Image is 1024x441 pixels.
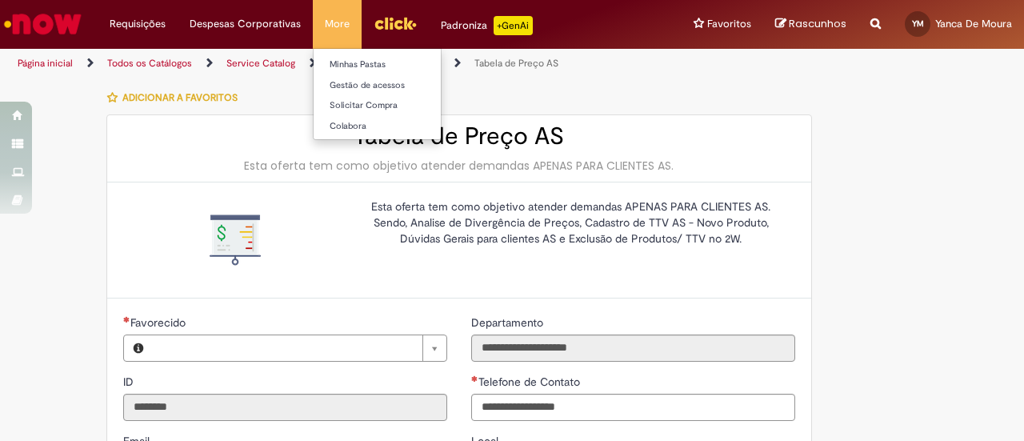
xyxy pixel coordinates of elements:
span: More [325,16,350,32]
span: YM [912,18,924,29]
span: Favoritos [707,16,751,32]
span: Somente leitura - Departamento [471,315,546,330]
button: Adicionar a Favoritos [106,81,246,114]
a: Gestão de acessos [314,77,490,94]
input: ID [123,394,447,421]
a: Rascunhos [775,17,846,32]
ul: More [313,48,442,140]
img: Tabela de Preço AS [210,214,261,266]
a: Minhas Pastas [314,56,490,74]
span: Rascunhos [789,16,846,31]
img: click_logo_yellow_360x200.png [374,11,417,35]
span: Requisições [110,16,166,32]
a: Service Catalog [226,57,295,70]
p: Esta oferta tem como objetivo atender demandas APENAS PARA CLIENTES AS. Sendo, Analise de Divergê... [359,198,783,247]
label: Somente leitura - Departamento [471,315,546,331]
div: Esta oferta tem como objetivo atender demandas APENAS PARA CLIENTES AS. [123,158,795,174]
input: Departamento [471,335,795,362]
a: Tabela de Preço AS [474,57,558,70]
span: Somente leitura - ID [123,375,137,389]
p: +GenAi [494,16,533,35]
span: Necessários - Favorecido [130,315,189,330]
a: Todos os Catálogos [107,57,192,70]
a: Limpar campo Favorecido [153,335,446,361]
span: Adicionar a Favoritos [122,91,238,104]
div: Padroniza [441,16,533,35]
ul: Trilhas de página [12,49,670,78]
img: ServiceNow [2,8,84,40]
input: Telefone de Contato [471,394,795,421]
label: Somente leitura - ID [123,374,137,390]
h2: Tabela de Preço AS [123,123,795,150]
a: Solicitar Compra [314,97,490,114]
a: Página inicial [18,57,73,70]
span: Yanca De Moura [935,17,1012,30]
a: Colabora [314,118,490,135]
span: Telefone de Contato [478,375,583,389]
span: Necessários [123,316,130,323]
button: Favorecido, Visualizar este registro [124,335,153,361]
span: Obrigatório Preenchido [471,375,478,382]
span: Despesas Corporativas [190,16,301,32]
